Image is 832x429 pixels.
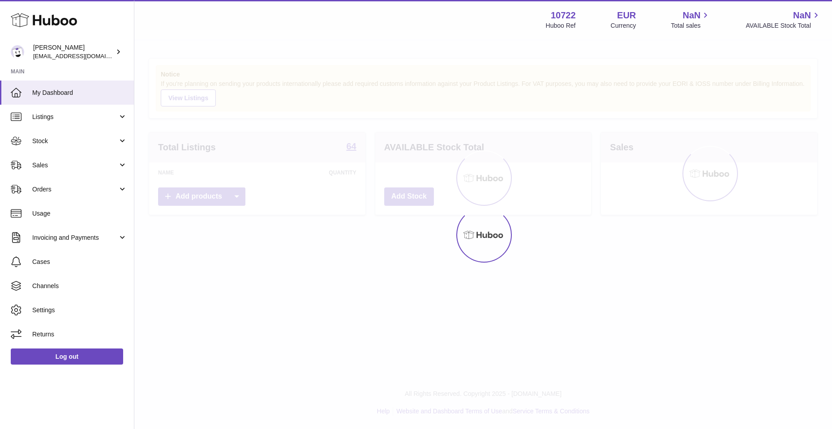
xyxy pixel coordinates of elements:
span: Orders [32,185,118,194]
span: Invoicing and Payments [32,234,118,242]
span: Returns [32,330,127,339]
strong: EUR [617,9,636,21]
span: Sales [32,161,118,170]
a: NaN AVAILABLE Stock Total [746,9,821,30]
span: Usage [32,209,127,218]
span: Listings [32,113,118,121]
span: AVAILABLE Stock Total [746,21,821,30]
span: Cases [32,258,127,266]
span: NaN [793,9,811,21]
span: Total sales [671,21,711,30]
div: Currency [611,21,636,30]
span: Channels [32,282,127,290]
span: Settings [32,306,127,314]
div: [PERSON_NAME] [33,43,114,60]
a: Log out [11,348,123,365]
span: NaN [682,9,700,21]
div: Huboo Ref [546,21,576,30]
a: NaN Total sales [671,9,711,30]
strong: 10722 [551,9,576,21]
img: sales@plantcaretools.com [11,45,24,59]
span: My Dashboard [32,89,127,97]
span: [EMAIL_ADDRESS][DOMAIN_NAME] [33,52,132,59]
span: Stock [32,137,118,145]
